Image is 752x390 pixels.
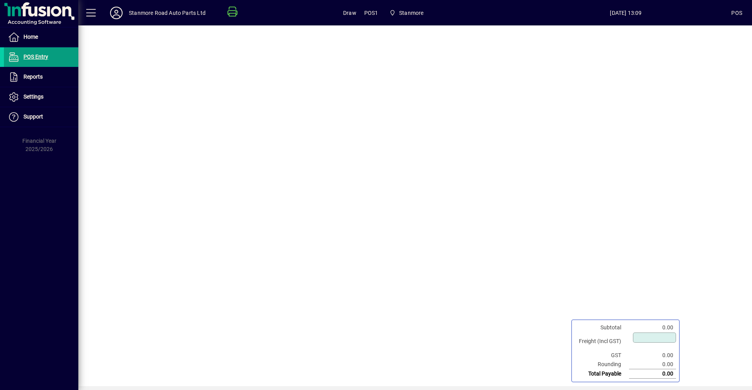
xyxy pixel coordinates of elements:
td: 0.00 [629,323,676,332]
td: Rounding [575,360,629,369]
td: GST [575,351,629,360]
a: Home [4,27,78,47]
span: [DATE] 13:09 [520,7,731,19]
span: POS1 [364,7,378,19]
a: Settings [4,87,78,107]
td: Freight (Incl GST) [575,332,629,351]
a: Support [4,107,78,127]
td: 0.00 [629,360,676,369]
button: Profile [104,6,129,20]
span: POS Entry [23,54,48,60]
span: Home [23,34,38,40]
span: Settings [23,93,43,100]
td: 0.00 [629,351,676,360]
span: Support [23,113,43,120]
div: POS [731,7,742,19]
div: Stanmore Road Auto Parts Ltd [129,7,206,19]
span: Stanmore [386,6,427,20]
a: Reports [4,67,78,87]
span: Draw [343,7,356,19]
td: 0.00 [629,369,676,379]
td: Subtotal [575,323,629,332]
span: Stanmore [399,7,423,19]
span: Reports [23,74,43,80]
td: Total Payable [575,369,629,379]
